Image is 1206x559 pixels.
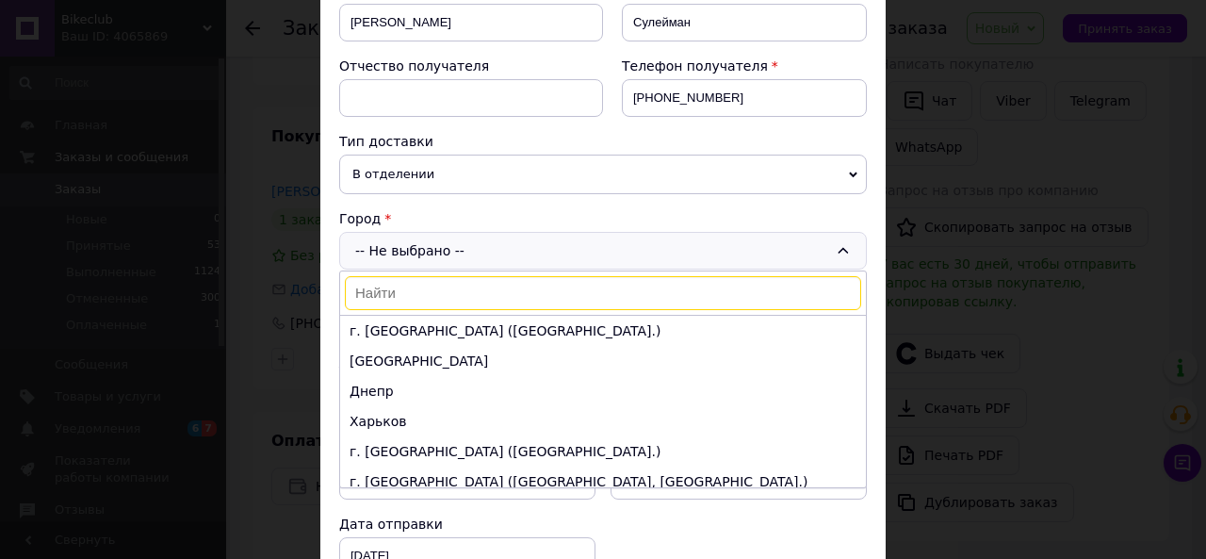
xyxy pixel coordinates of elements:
span: В отделении [339,155,867,194]
li: г. [GEOGRAPHIC_DATA] ([GEOGRAPHIC_DATA], [GEOGRAPHIC_DATA].) [340,467,866,497]
div: Дата отправки [339,515,595,534]
input: +380 [622,79,867,117]
li: Днепр [340,376,866,406]
span: Телефон получателя [622,58,768,74]
input: Найти [345,276,861,310]
div: -- Не выбрано -- [339,232,867,270]
li: г. [GEOGRAPHIC_DATA] ([GEOGRAPHIC_DATA].) [340,316,866,346]
span: Отчество получателя [339,58,489,74]
li: Харьков [340,406,866,436]
div: Город [339,209,867,228]
span: Тип доставки [339,134,433,149]
li: г. [GEOGRAPHIC_DATA] ([GEOGRAPHIC_DATA].) [340,436,866,467]
li: [GEOGRAPHIC_DATA] [340,346,866,376]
